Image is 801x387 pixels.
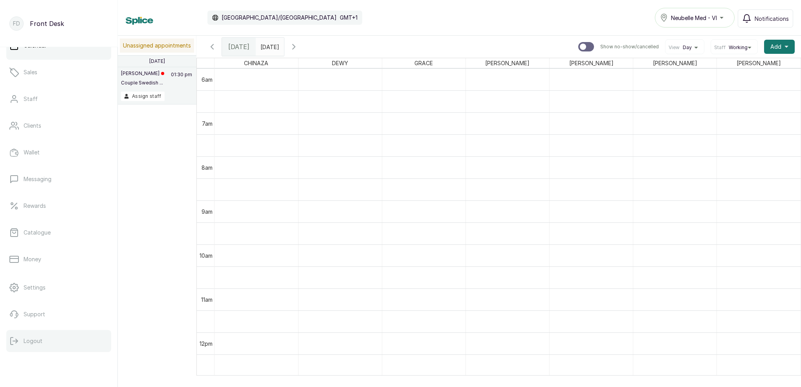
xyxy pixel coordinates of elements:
div: 8am [200,163,214,172]
span: CHINAZA [242,58,270,68]
span: [PERSON_NAME] [735,58,783,68]
a: Sales [6,61,111,83]
span: Day [683,44,692,51]
p: Messaging [24,175,51,183]
span: Neubelle Med - VI [671,14,717,22]
a: Staff [6,88,111,110]
p: Couple Swedish ... [121,80,164,86]
p: Staff [24,95,38,103]
span: Notifications [755,15,789,23]
a: Rewards [6,195,111,217]
div: 11am [200,295,214,304]
p: Show no-show/cancelled [600,44,659,50]
p: Wallet [24,149,40,156]
p: Catalogue [24,229,51,237]
button: Assign staff [121,92,165,101]
div: 10am [198,251,214,260]
p: Sales [24,68,37,76]
p: Front Desk [30,19,64,28]
span: [PERSON_NAME] [651,58,699,68]
span: Working [729,44,748,51]
div: [DATE] [222,38,256,56]
span: DEWY [330,58,350,68]
button: Notifications [738,9,793,28]
a: Clients [6,115,111,137]
p: Logout [24,337,42,345]
a: Support [6,303,111,325]
p: GMT+1 [340,14,357,22]
a: Money [6,248,111,270]
span: [PERSON_NAME] [568,58,615,68]
button: ViewDay [669,44,701,51]
span: [PERSON_NAME] [484,58,531,68]
p: Unassigned appointments [120,39,194,53]
p: Settings [24,284,46,292]
p: 01:30 pm [170,70,193,92]
a: Catalogue [6,222,111,244]
p: Rewards [24,202,46,210]
a: Settings [6,277,111,299]
p: [GEOGRAPHIC_DATA]/[GEOGRAPHIC_DATA] [222,14,337,22]
a: Messaging [6,168,111,190]
span: Add [770,43,781,51]
p: Money [24,255,41,263]
p: FD [13,20,20,28]
div: 6am [200,75,214,84]
button: StaffWorking [714,44,754,51]
p: Support [24,310,45,318]
button: Logout [6,330,111,352]
button: Add [764,40,795,54]
p: Clients [24,122,41,130]
a: Wallet [6,141,111,163]
p: [PERSON_NAME] [121,70,164,77]
div: 12pm [198,339,214,348]
p: [DATE] [149,58,165,64]
div: 9am [200,207,214,216]
span: Staff [714,44,726,51]
div: 7am [200,119,214,128]
span: [DATE] [228,42,249,51]
button: Neubelle Med - VI [655,8,735,28]
span: View [669,44,680,51]
span: GRACE [413,58,434,68]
